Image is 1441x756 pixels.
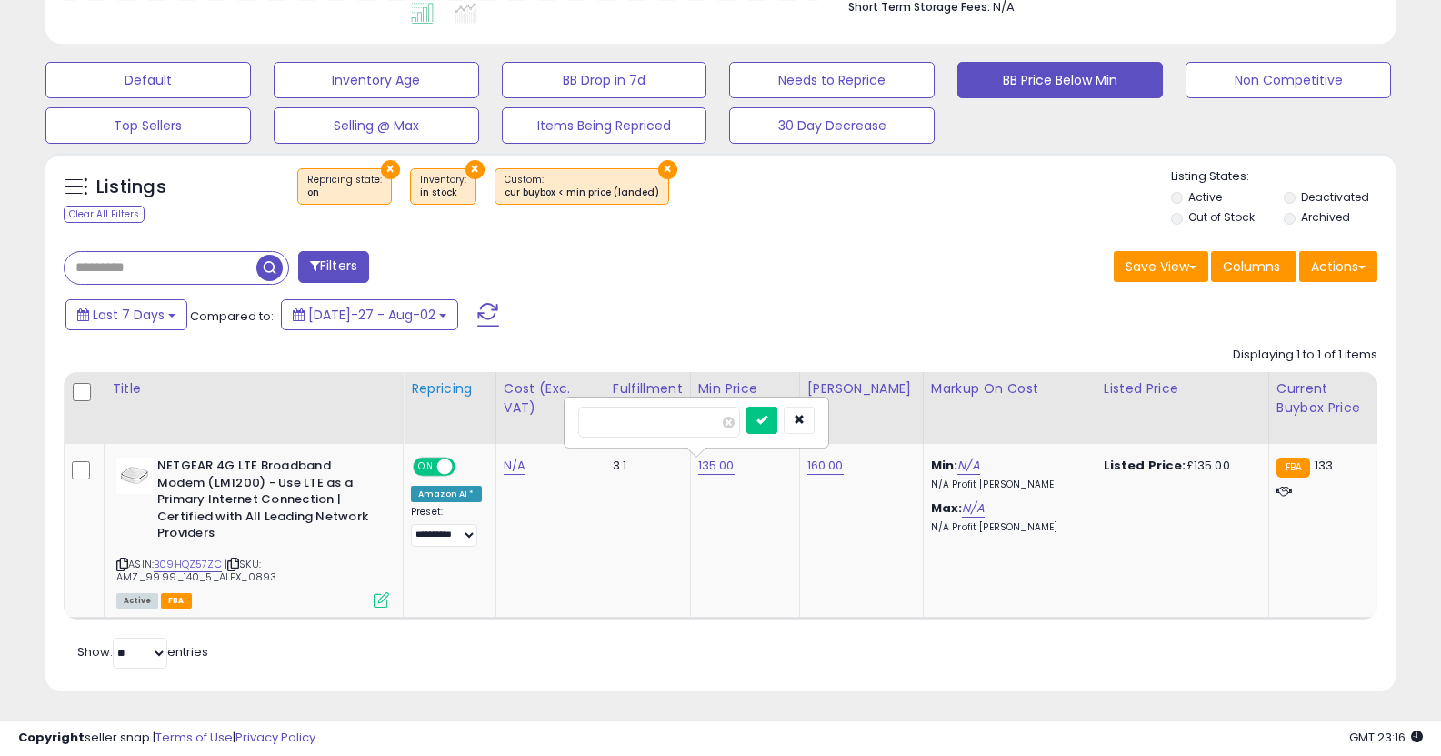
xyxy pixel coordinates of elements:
[1171,168,1396,186] p: Listing States:
[698,457,735,475] a: 135.00
[116,458,389,606] div: ASIN:
[505,186,659,199] div: cur buybox < min price (landed)
[613,458,676,474] div: 3.1
[157,458,378,547] b: NETGEAR 4G LTE Broadband Modem (LM1200) - Use LTE as a Primary Internet Connection | Certified wi...
[658,160,677,179] button: ×
[65,299,187,330] button: Last 7 Days
[411,506,482,547] div: Preset:
[298,251,369,283] button: Filters
[411,486,482,502] div: Amazon AI *
[962,499,984,518] a: N/A
[77,643,208,660] span: Show: entries
[931,457,958,474] b: Min:
[957,62,1163,98] button: BB Price Below Min
[1211,251,1296,282] button: Columns
[45,62,251,98] button: Default
[1315,457,1333,474] span: 133
[274,62,479,98] button: Inventory Age
[116,458,153,494] img: 319C7eXhdWL._SL40_.jpg
[931,499,963,517] b: Max:
[420,173,466,200] span: Inventory :
[729,107,935,144] button: 30 Day Decrease
[154,557,222,572] a: B09HQZ57ZC
[116,557,276,584] span: | SKU: AMZ_99.99_140_5_ALEX_0893
[931,379,1088,398] div: Markup on Cost
[1104,379,1261,398] div: Listed Price
[453,459,482,475] span: OFF
[96,175,166,200] h5: Listings
[502,62,707,98] button: BB Drop in 7d
[504,379,597,418] div: Cost (Exc. VAT)
[505,173,659,200] span: Custom:
[307,173,382,200] span: Repricing state :
[1233,347,1377,364] div: Displaying 1 to 1 of 1 items
[502,107,707,144] button: Items Being Repriced
[923,372,1096,444] th: The percentage added to the cost of goods (COGS) that forms the calculator for Min & Max prices.
[116,593,158,609] span: All listings currently available for purchase on Amazon
[1299,251,1377,282] button: Actions
[235,729,315,746] a: Privacy Policy
[807,457,844,475] a: 160.00
[504,457,525,475] a: N/A
[112,379,395,398] div: Title
[957,457,979,475] a: N/A
[420,186,466,199] div: in stock
[1114,251,1208,282] button: Save View
[1186,62,1391,98] button: Non Competitive
[613,379,683,418] div: Fulfillment Cost
[465,160,485,179] button: ×
[18,729,85,746] strong: Copyright
[308,306,435,324] span: [DATE]-27 - Aug-02
[307,186,382,199] div: on
[155,729,233,746] a: Terms of Use
[1188,209,1255,225] label: Out of Stock
[274,107,479,144] button: Selling @ Max
[1301,209,1350,225] label: Archived
[1276,379,1370,418] div: Current Buybox Price
[1301,189,1369,205] label: Deactivated
[18,730,315,747] div: seller snap | |
[1188,189,1222,205] label: Active
[1104,458,1255,474] div: £135.00
[931,479,1082,491] p: N/A Profit [PERSON_NAME]
[807,379,916,398] div: [PERSON_NAME]
[190,307,274,325] span: Compared to:
[45,107,251,144] button: Top Sellers
[1349,729,1423,746] span: 2025-08-10 23:16 GMT
[415,459,437,475] span: ON
[381,160,400,179] button: ×
[64,206,145,223] div: Clear All Filters
[1276,458,1310,478] small: FBA
[729,62,935,98] button: Needs to Reprice
[698,379,792,398] div: Min Price
[93,306,165,324] span: Last 7 Days
[931,521,1082,534] p: N/A Profit [PERSON_NAME]
[1104,457,1186,474] b: Listed Price:
[161,593,192,609] span: FBA
[281,299,458,330] button: [DATE]-27 - Aug-02
[411,379,488,398] div: Repricing
[1223,257,1280,276] span: Columns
